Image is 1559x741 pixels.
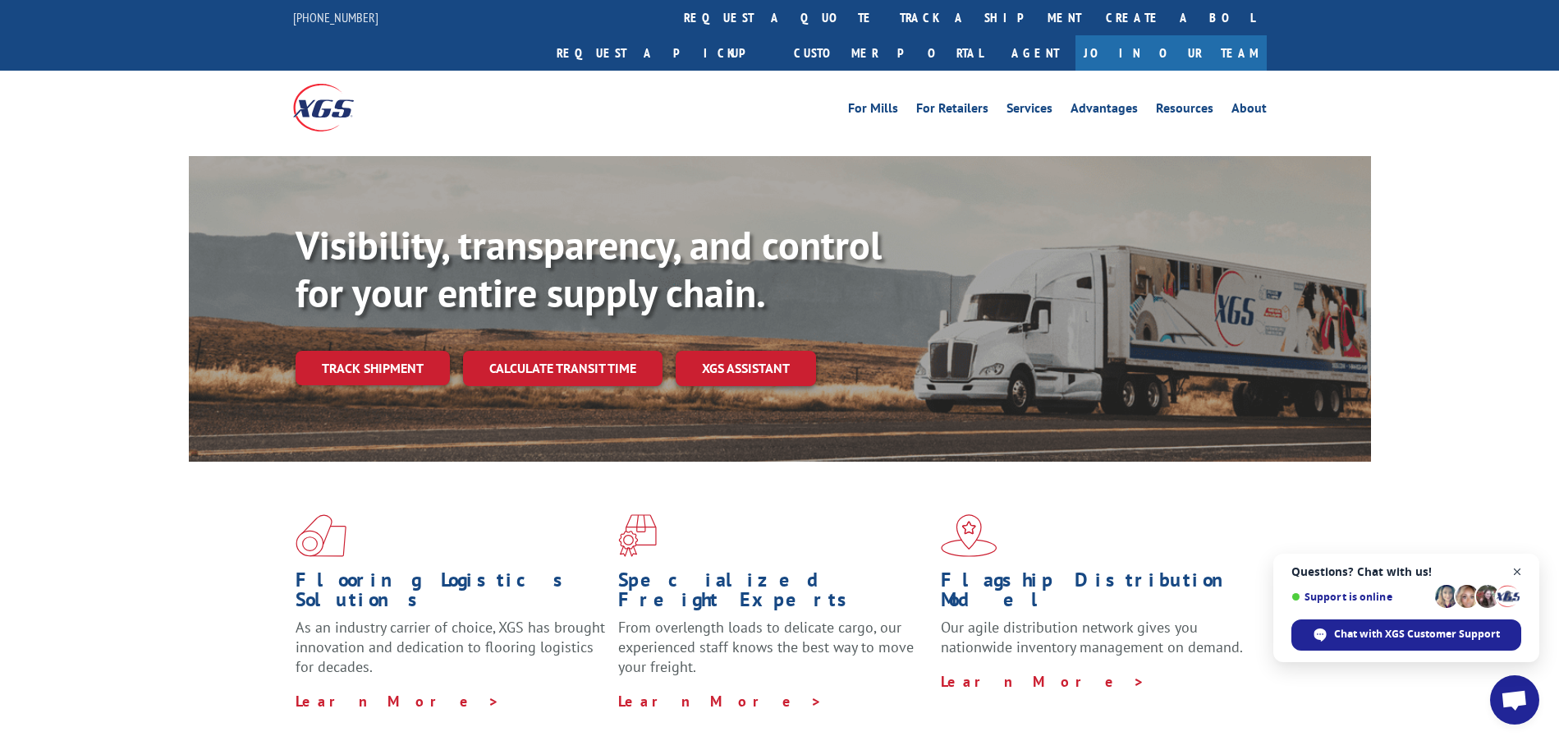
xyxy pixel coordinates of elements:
[1490,675,1539,725] div: Open chat
[618,514,657,557] img: xgs-icon-focused-on-flooring-red
[618,692,823,711] a: Learn More >
[296,618,605,676] span: As an industry carrier of choice, XGS has brought innovation and dedication to flooring logistics...
[296,570,606,618] h1: Flooring Logistics Solutions
[296,692,500,711] a: Learn More >
[1156,102,1213,120] a: Resources
[1291,565,1521,578] span: Questions? Chat with us!
[1075,35,1267,71] a: Join Our Team
[1071,102,1138,120] a: Advantages
[941,514,997,557] img: xgs-icon-flagship-distribution-model-red
[1291,619,1521,651] div: Chat with XGS Customer Support
[618,618,929,691] p: From overlength loads to delicate cargo, our experienced staff knows the best way to move your fr...
[1006,102,1052,120] a: Services
[1334,627,1500,642] span: Chat with XGS Customer Support
[293,9,378,25] a: [PHONE_NUMBER]
[618,570,929,618] h1: Specialized Freight Experts
[782,35,995,71] a: Customer Portal
[941,570,1251,618] h1: Flagship Distribution Model
[296,351,450,385] a: Track shipment
[995,35,1075,71] a: Agent
[463,351,663,386] a: Calculate transit time
[1507,562,1528,582] span: Close chat
[916,102,988,120] a: For Retailers
[1291,591,1429,603] span: Support is online
[296,219,882,318] b: Visibility, transparency, and control for your entire supply chain.
[848,102,898,120] a: For Mills
[1231,102,1267,120] a: About
[941,618,1243,656] span: Our agile distribution network gives you nationwide inventory management on demand.
[941,672,1145,691] a: Learn More >
[676,351,816,386] a: XGS ASSISTANT
[544,35,782,71] a: Request a pickup
[296,514,346,557] img: xgs-icon-total-supply-chain-intelligence-red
